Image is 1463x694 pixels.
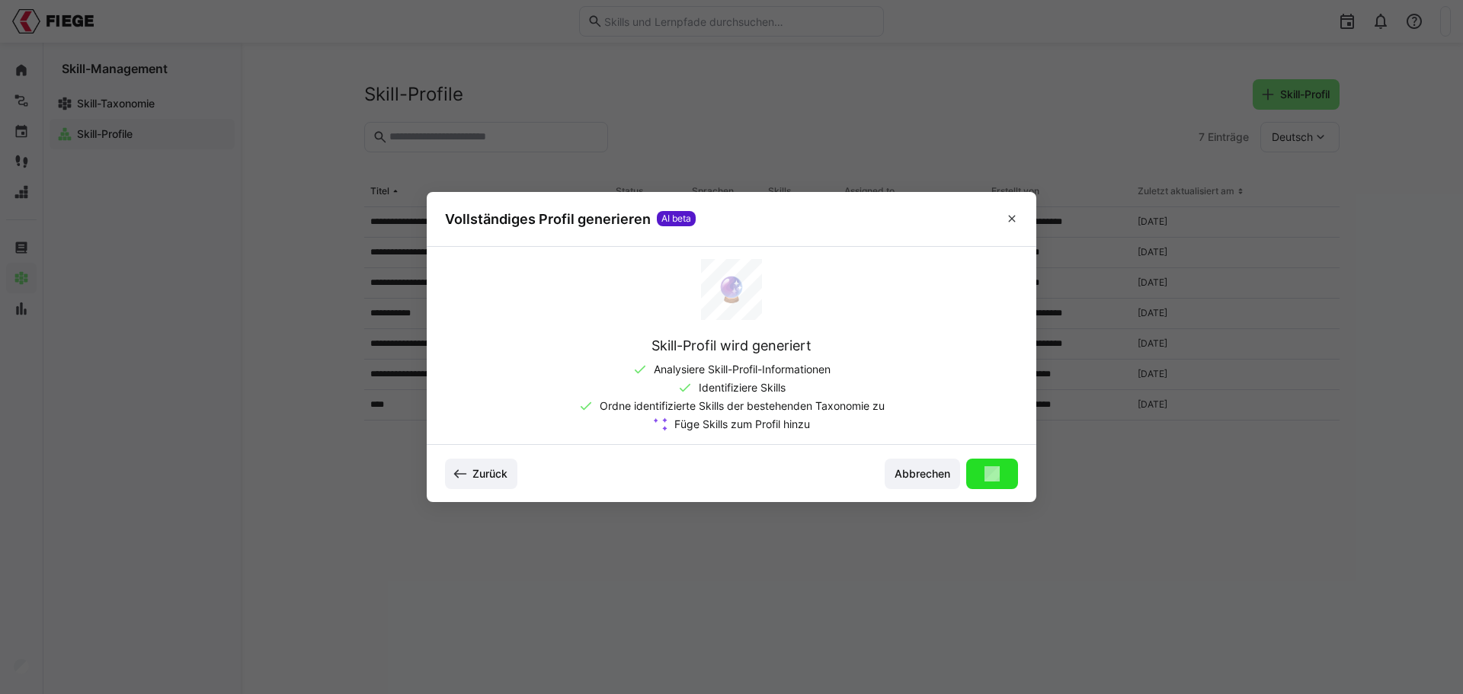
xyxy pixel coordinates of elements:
span: Zurück [470,466,510,481]
p: Ordne identifizierte Skills der bestehenden Taxonomie zu [600,398,885,414]
p: Analysiere Skill-Profil-Informationen [654,362,831,377]
h3: Vollständiges Profil generieren [445,210,651,228]
span: AI beta [657,211,696,226]
p: Skill-Profil wird generiert [651,336,812,356]
button: Zurück [445,459,517,489]
p: Füge Skills zum Profil hinzu [674,417,810,432]
p: Identifiziere Skills [699,380,786,395]
button: Abbrechen [885,459,960,489]
div: 🔮 [701,259,762,320]
span: Abbrechen [892,466,952,481]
